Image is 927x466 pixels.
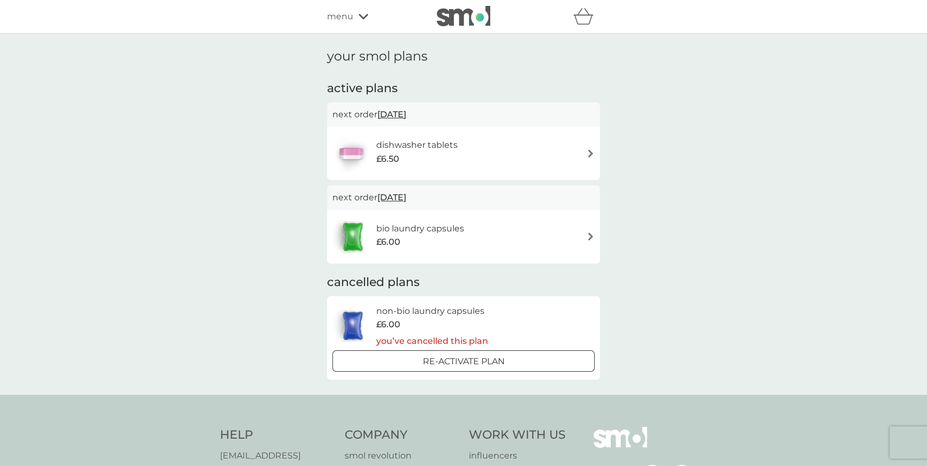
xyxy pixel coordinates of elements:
button: Re-activate Plan [332,350,595,372]
img: arrow right [587,232,595,240]
h1: your smol plans [327,49,600,64]
img: dishwasher tablets [332,134,370,172]
h4: Company [345,427,459,444]
h6: non-bio laundry capsules [376,304,488,318]
img: non-bio laundry capsules [332,307,373,344]
h4: Help [220,427,334,444]
img: smol [437,6,490,26]
p: you’ve cancelled this plan [376,334,488,348]
h2: active plans [327,80,600,97]
a: smol revolution [345,449,459,463]
span: [DATE] [377,187,406,208]
span: £6.00 [376,318,400,332]
h2: cancelled plans [327,274,600,291]
span: menu [327,10,353,24]
span: [DATE] [377,104,406,125]
p: next order [332,108,595,122]
img: smol [594,427,647,463]
a: influencers [469,449,566,463]
span: £6.50 [376,152,399,166]
p: Re-activate Plan [423,355,505,369]
img: bio laundry capsules [332,218,373,255]
h6: dishwasher tablets [376,138,458,152]
h4: Work With Us [469,427,566,444]
img: arrow right [587,149,595,157]
p: next order [332,191,595,205]
span: £6.00 [376,235,400,249]
div: basket [573,6,600,27]
h6: bio laundry capsules [376,222,464,236]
